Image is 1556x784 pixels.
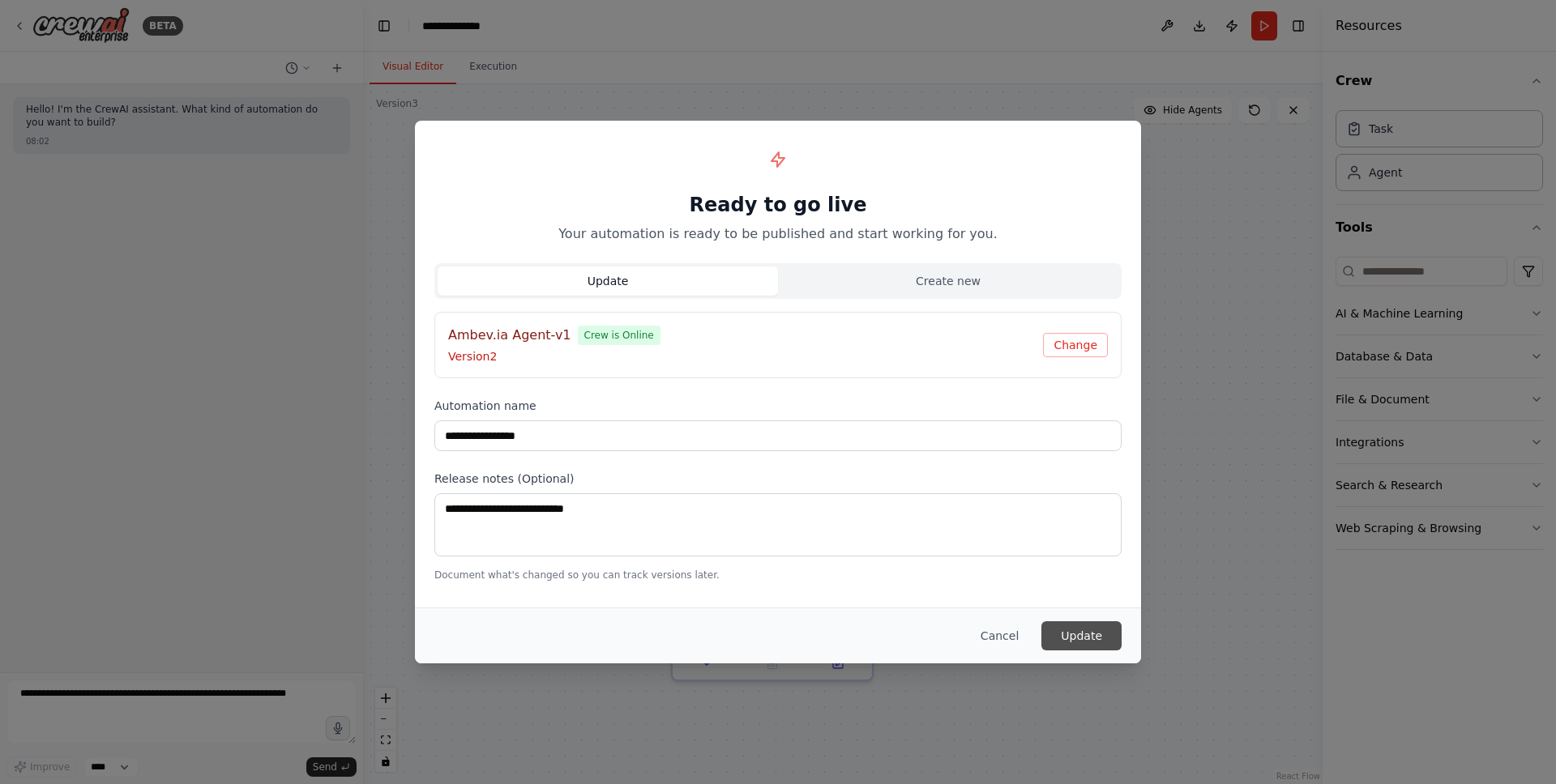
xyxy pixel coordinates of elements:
h1: Ready to go live [434,192,1122,218]
h4: Ambev.ia Agent-v1 [448,326,571,345]
button: Change [1043,333,1108,357]
p: Document what's changed so you can track versions later. [434,569,1122,582]
label: Automation name [434,398,1122,414]
p: Version 2 [448,348,1043,364]
button: Create new [778,266,1118,296]
button: Update [438,266,778,296]
button: Cancel [968,621,1032,650]
span: Crew is Online [578,326,660,345]
button: Update [1041,621,1122,650]
label: Release notes (Optional) [434,471,1122,487]
p: Your automation is ready to be published and start working for you. [434,224,1122,244]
